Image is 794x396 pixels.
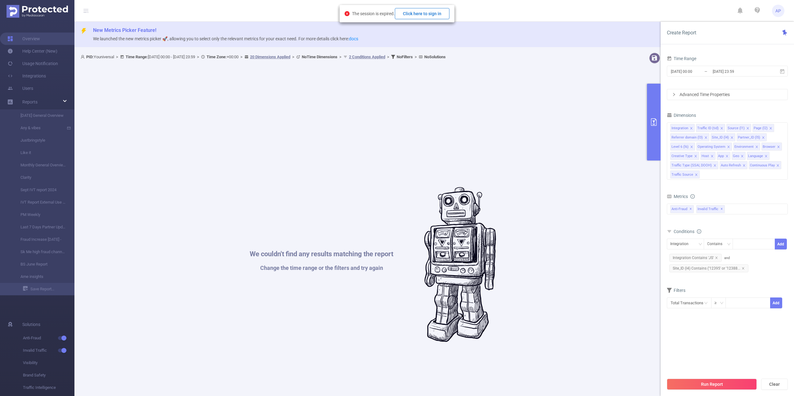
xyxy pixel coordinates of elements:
[700,152,716,160] li: Host
[12,122,67,134] a: Any & vibes
[737,133,767,141] li: Partner_ID (l5)
[721,161,741,169] div: Auto Refresh
[775,5,781,17] span: AP
[754,124,768,132] div: Page (l2)
[22,318,40,331] span: Solutions
[670,67,720,76] input: Start date
[720,301,724,306] i: icon: down
[12,196,67,209] a: IVT Report External Use Last 7 days UTC+1
[715,256,718,259] i: icon: close
[690,145,693,149] i: icon: close
[726,124,751,132] li: Source (l1)
[689,205,692,213] span: ✕
[12,271,67,283] a: Ame insights
[23,369,74,381] span: Brand Safety
[674,229,701,234] span: Conditions
[747,152,769,160] li: Language
[763,143,775,151] div: Browser
[424,187,496,342] img: #
[397,55,413,59] b: No Filters
[7,45,57,57] a: Help Center (New)
[670,161,718,169] li: Traffic Type (SSAI, DOOH)
[698,143,725,151] div: Operating System
[762,136,765,140] i: icon: close
[702,152,709,160] div: Host
[667,288,685,293] span: Filters
[718,152,724,160] div: App
[349,36,358,41] a: docs
[746,127,749,130] i: icon: close
[770,297,782,308] button: Add
[667,194,688,199] span: Metrics
[670,133,709,141] li: Referrer domain (l3)
[696,205,725,213] span: Invalid Traffic
[12,209,67,221] a: PM Weekly
[424,55,446,59] b: No Solutions
[777,145,780,149] i: icon: close
[717,152,730,160] li: App
[239,55,244,59] span: >
[733,143,760,151] li: Environment
[7,82,33,95] a: Users
[337,55,343,59] span: >
[671,171,693,179] div: Traffic Source
[385,55,391,59] span: >
[750,161,775,169] div: Continuous Play
[23,381,74,394] span: Traffic Intelligence
[12,159,67,171] a: Monthly General Overview JS Yahoo
[725,155,729,158] i: icon: close
[302,55,337,59] b: No Time Dimensions
[727,145,730,149] i: icon: close
[734,143,754,151] div: Environment
[395,8,449,19] button: Click here to sign in
[12,246,67,258] a: Sk Me high fraud channels
[776,164,779,168] i: icon: close
[730,136,734,140] i: icon: close
[712,134,729,142] div: Site_ID (l4)
[22,99,38,104] span: Reports
[670,205,694,213] span: Anti-Fraud
[349,55,385,59] u: 2 Conditions Applied
[670,124,695,132] li: Integration
[23,283,74,295] a: Save Report...
[12,109,67,122] a: [DATE] General Overview
[86,55,94,59] b: PID:
[698,242,702,247] i: icon: down
[12,184,67,196] a: Sept IVT report 2024
[697,124,719,132] div: Traffic ID (tid)
[23,332,74,344] span: Anti-Fraud
[690,194,695,199] i: icon: info-circle
[669,254,722,262] span: Integration Contains 'JS'
[290,55,296,59] span: >
[22,96,38,108] a: Reports
[12,233,67,246] a: Fraud Increase [DATE] -
[733,152,739,160] div: Geo
[670,239,693,249] div: Integration
[775,239,787,249] button: Add
[711,155,714,158] i: icon: close
[752,124,774,132] li: Page (l2)
[667,30,696,36] span: Create Report
[720,161,747,169] li: Auto Refresh
[93,36,358,41] span: We launched the new metrics picker 🚀, allowing you to select only the relevant metrics for your e...
[413,55,419,59] span: >
[207,55,227,59] b: Time Zone:
[23,344,74,357] span: Invalid Traffic
[352,11,449,16] span: The session is expired.
[769,127,772,130] i: icon: close
[7,57,58,70] a: Usage Notification
[12,134,67,147] a: Justbringstyle
[670,170,700,178] li: Traffic Source
[696,124,725,132] li: Traffic ID (tid)
[81,28,87,34] i: icon: thunderbolt
[114,55,120,59] span: >
[743,164,746,168] i: icon: close
[667,56,696,61] span: Time Range
[720,127,723,130] i: icon: close
[672,93,676,96] i: icon: right
[669,264,748,272] span: Site_ID (l4) Contains ('12395' or '12388...
[250,55,290,59] u: 20 Dimensions Applied
[720,205,723,213] span: ✕
[7,70,46,82] a: Integrations
[81,55,446,59] span: Youniversal [DATE] 00:00 - [DATE] 23:59 +00:00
